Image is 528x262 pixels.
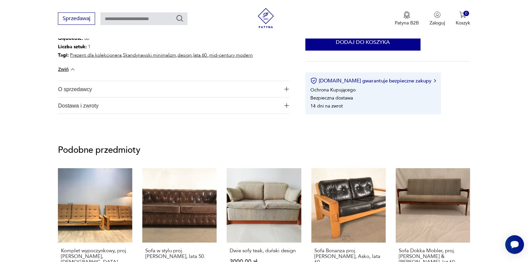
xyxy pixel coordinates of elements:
a: lata 60. [193,52,208,58]
button: Szukaj [176,14,184,22]
img: Ikona certyfikatu [310,77,317,84]
b: Głębokość : [58,35,83,42]
p: Dwie sofy teak, duński design [230,248,298,254]
p: 1 [58,43,253,51]
li: Ochrona Kupującego [310,86,356,93]
b: Liczba sztuk: [58,44,87,50]
img: Patyna - sklep z meblami i dekoracjami vintage [256,8,276,28]
span: O sprzedawcy [58,81,280,97]
a: Ikona medaluPatyna B2B [395,11,419,26]
p: Zaloguj [430,20,445,26]
iframe: Smartsupp widget button [505,235,524,254]
a: Skandynawski minimalizm [123,52,176,58]
img: Ikona strzałki w prawo [434,79,436,82]
a: design [177,52,192,58]
button: Ikona plusaDostawa i zwroty [58,97,289,114]
img: Ikonka użytkownika [434,11,441,18]
button: 0Koszyk [456,11,470,26]
a: Sprzedawaj [58,17,95,21]
p: Sofa w stylu proj. [PERSON_NAME], lata 50. [145,248,214,259]
span: Dostawa i zwroty [58,97,280,114]
button: Zaloguj [430,11,445,26]
div: 0 [463,11,469,16]
a: Prezent dla kolekcjonera [70,52,122,58]
button: Zwiń [58,66,76,73]
p: Koszyk [456,20,470,26]
li: 14 dni na zwrot [310,103,343,109]
p: Patyna B2B [395,20,419,26]
button: Dodaj do koszyka [305,34,421,51]
li: Bezpieczna dostawa [310,94,353,101]
p: Podobne przedmioty [58,146,470,154]
button: Ikona plusaO sprzedawcy [58,81,289,97]
img: Ikona koszyka [459,11,466,18]
a: mid-century modern [209,52,253,58]
img: chevron down [69,66,76,73]
img: Ikona plusa [284,87,289,91]
button: Sprzedawaj [58,12,95,25]
button: Patyna B2B [395,11,419,26]
button: [DOMAIN_NAME] gwarantuje bezpieczne zakupy [310,77,436,84]
p: , , , , [58,51,253,59]
b: Tagi: [58,52,69,58]
img: Ikona medalu [403,11,410,19]
img: Ikona plusa [284,103,289,108]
